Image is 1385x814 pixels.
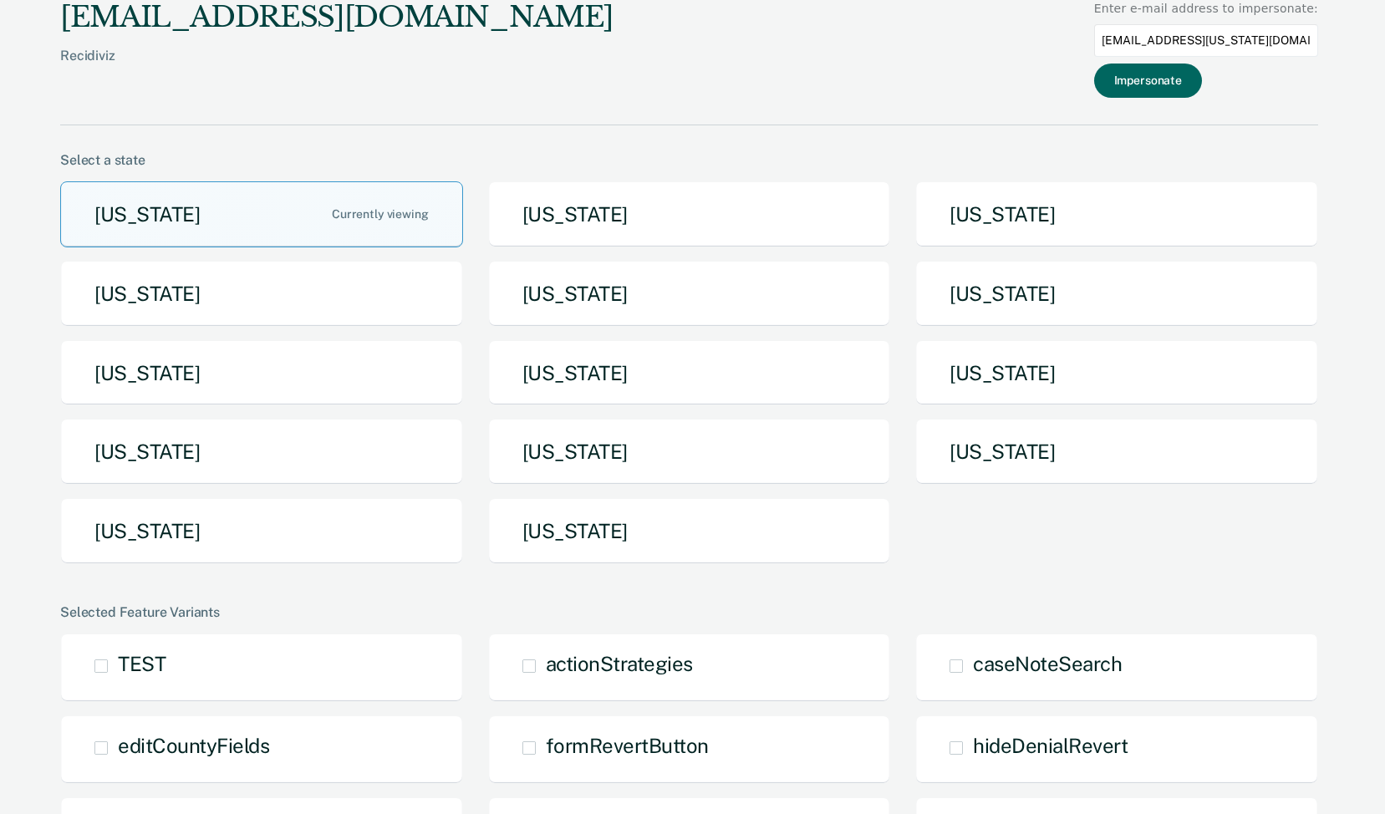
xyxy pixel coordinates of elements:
span: formRevertButton [546,734,709,757]
button: [US_STATE] [60,498,463,564]
button: [US_STATE] [60,181,463,247]
button: [US_STATE] [915,261,1318,327]
input: Enter an email to impersonate... [1094,24,1318,57]
button: [US_STATE] [915,181,1318,247]
div: Select a state [60,152,1318,168]
span: hideDenialRevert [973,734,1128,757]
button: [US_STATE] [60,340,463,406]
button: [US_STATE] [60,261,463,327]
button: [US_STATE] [488,419,891,485]
span: TEST [118,652,165,675]
span: caseNoteSearch [973,652,1122,675]
button: [US_STATE] [488,261,891,327]
button: [US_STATE] [60,419,463,485]
button: [US_STATE] [915,419,1318,485]
button: [US_STATE] [915,340,1318,406]
button: [US_STATE] [488,181,891,247]
button: Impersonate [1094,64,1202,98]
div: Recidiviz [60,48,614,90]
button: [US_STATE] [488,340,891,406]
span: actionStrategies [546,652,693,675]
div: Selected Feature Variants [60,604,1318,620]
button: [US_STATE] [488,498,891,564]
span: editCountyFields [118,734,269,757]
